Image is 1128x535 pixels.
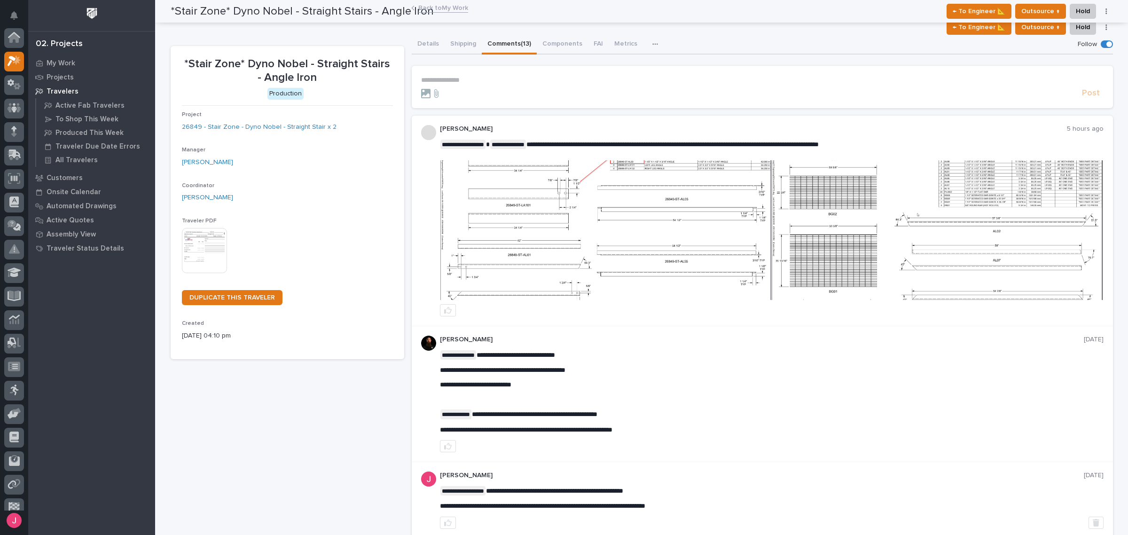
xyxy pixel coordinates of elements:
a: [PERSON_NAME] [182,157,233,167]
p: Traveler Status Details [47,244,124,253]
img: zmKUmRVDQjmBLfnAs97p [421,336,436,351]
button: Shipping [445,35,482,55]
span: Post [1082,88,1100,99]
a: Travelers [28,84,155,98]
p: Assembly View [47,230,96,239]
span: Coordinator [182,183,214,189]
span: Created [182,321,204,326]
div: Notifications [12,11,24,26]
p: [PERSON_NAME] [440,125,1067,133]
p: Projects [47,73,74,82]
p: Active Fab Travelers [55,102,125,110]
div: Production [267,88,304,100]
p: Active Quotes [47,216,94,225]
span: DUPLICATE THIS TRAVELER [189,294,275,301]
p: [DATE] [1084,472,1104,480]
button: Comments (13) [482,35,537,55]
p: Produced This Week [55,129,124,137]
p: My Work [47,59,75,68]
button: Details [412,35,445,55]
a: Produced This Week [36,126,155,139]
button: like this post [440,440,456,452]
button: Metrics [609,35,643,55]
p: Customers [47,174,83,182]
p: 5 hours ago [1067,125,1104,133]
p: [PERSON_NAME] [440,472,1084,480]
button: users-avatar [4,511,24,530]
a: 26849 - Stair Zone - Dyno Nobel - Straight Stair x 2 [182,122,337,132]
span: Manager [182,147,205,153]
a: DUPLICATE THIS TRAVELER [182,290,282,305]
a: Customers [28,171,155,185]
a: Onsite Calendar [28,185,155,199]
button: Delete post [1089,517,1104,529]
p: [DATE] [1084,336,1104,344]
a: All Travelers [36,153,155,166]
a: Active Quotes [28,213,155,227]
p: [DATE] 04:10 pm [182,331,393,341]
a: My Work [28,56,155,70]
button: Components [537,35,588,55]
p: Travelers [47,87,78,96]
a: Active Fab Travelers [36,99,155,112]
button: Post [1078,88,1104,99]
p: Follow [1078,40,1097,48]
a: Automated Drawings [28,199,155,213]
a: Projects [28,70,155,84]
a: Traveler Due Date Errors [36,140,155,153]
div: 02. Projects [36,39,83,49]
button: ← To Engineer 📐 [947,20,1011,35]
button: Hold [1070,20,1096,35]
img: ACg8ocI-SXp0KwvcdjE4ZoRMyLsZRSgZqnEZt9q_hAaElEsh-D-asw=s96-c [421,472,436,487]
span: Hold [1076,22,1090,33]
p: *Stair Zone* Dyno Nobel - Straight Stairs - Angle Iron [182,57,393,85]
span: ← To Engineer 📐 [953,22,1005,33]
button: like this post [440,304,456,316]
button: FAI [588,35,609,55]
a: Assembly View [28,227,155,241]
button: Outsource ↑ [1015,20,1066,35]
button: Notifications [4,6,24,25]
span: Outsource ↑ [1021,22,1060,33]
span: Traveler PDF [182,218,217,224]
p: Onsite Calendar [47,188,101,197]
p: All Travelers [55,156,98,165]
img: Workspace Logo [83,5,101,22]
a: Traveler Status Details [28,241,155,255]
a: [PERSON_NAME] [182,193,233,203]
p: Automated Drawings [47,202,117,211]
p: Traveler Due Date Errors [55,142,140,151]
p: To Shop This Week [55,115,118,124]
p: [PERSON_NAME] [440,336,1084,344]
a: Back toMy Work [418,2,468,13]
span: Project [182,112,202,118]
button: like this post [440,517,456,529]
a: To Shop This Week [36,112,155,126]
